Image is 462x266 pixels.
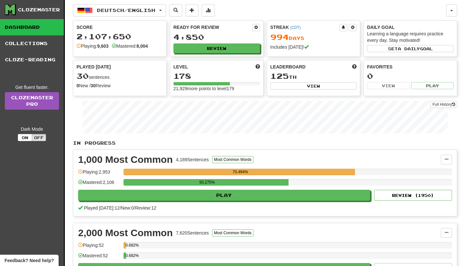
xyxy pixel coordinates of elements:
div: Mastered: 52 [78,252,120,263]
span: / [120,205,121,211]
div: Includes [DATE]! [270,44,357,50]
div: Day s [270,33,357,42]
span: This week in points, UTC [352,64,357,70]
div: 1,000 Most Common [78,155,173,164]
button: Full History [431,101,457,108]
button: More stats [202,4,215,17]
div: 50.275% [125,179,289,186]
div: Playing: 52 [78,242,120,253]
div: New / Review [77,82,163,89]
div: Clozemaster [18,6,60,13]
div: 2,107,650 [77,32,163,41]
button: Deutsch/English [73,4,166,17]
button: View [367,82,409,89]
span: Played [DATE]: 12 [84,205,120,211]
button: Review [173,43,260,53]
a: ClozemasterPro [5,92,59,110]
span: Open feedback widget [5,257,54,264]
div: 0.682% [125,252,126,259]
button: On [18,134,32,141]
button: Play [78,190,370,201]
button: Add sentence to collection [185,4,198,17]
strong: 30 [91,83,96,88]
div: 4,850 [173,33,260,41]
span: Level [173,64,188,70]
div: sentences [77,72,163,80]
button: Most Common Words [212,229,254,236]
button: Most Common Words [212,156,254,163]
strong: 8,004 [136,43,148,49]
button: Review (1950) [374,190,452,201]
div: Playing: [77,43,109,49]
div: 7,620 Sentences [176,230,209,236]
div: 4,189 Sentences [176,156,209,163]
div: 21,929 more points to level 179 [173,85,260,92]
div: Playing: 2,953 [78,169,120,179]
button: Search sentences [169,4,182,17]
div: Mastered: 2,106 [78,179,120,190]
span: 994 [270,32,289,42]
button: Play [411,82,454,89]
div: Favorites [367,64,454,70]
div: 70.494% [125,169,355,175]
strong: 0 [77,83,79,88]
div: 0.682% [125,242,126,248]
span: Leaderboard [270,64,306,70]
span: 30 [77,71,89,80]
button: Off [32,134,46,141]
div: th [270,72,357,80]
div: 0 [367,72,454,80]
div: Daily Goal [367,24,454,30]
div: Ready for Review [173,24,252,30]
span: Review: 12 [135,205,156,211]
span: New: 0 [121,205,134,211]
button: Seta dailygoal [367,45,454,52]
span: / [134,205,135,211]
a: (CDT) [290,25,301,30]
div: Get fluent faster. [5,84,59,91]
div: Score [77,24,163,30]
p: In Progress [73,140,457,146]
div: Mastered: [112,43,148,49]
span: a daily [398,46,420,51]
span: 125 [270,71,289,80]
div: 178 [173,72,260,80]
span: Deutsch / English [97,7,155,13]
strong: 9,603 [97,43,109,49]
span: Played [DATE] [77,64,111,70]
button: View [270,82,357,90]
div: Streak [270,24,340,30]
div: 2,000 Most Common [78,228,173,238]
div: Learning a language requires practice every day. Stay motivated! [367,30,454,43]
span: Score more points to level up [255,64,260,70]
div: Dark Mode [5,126,59,132]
